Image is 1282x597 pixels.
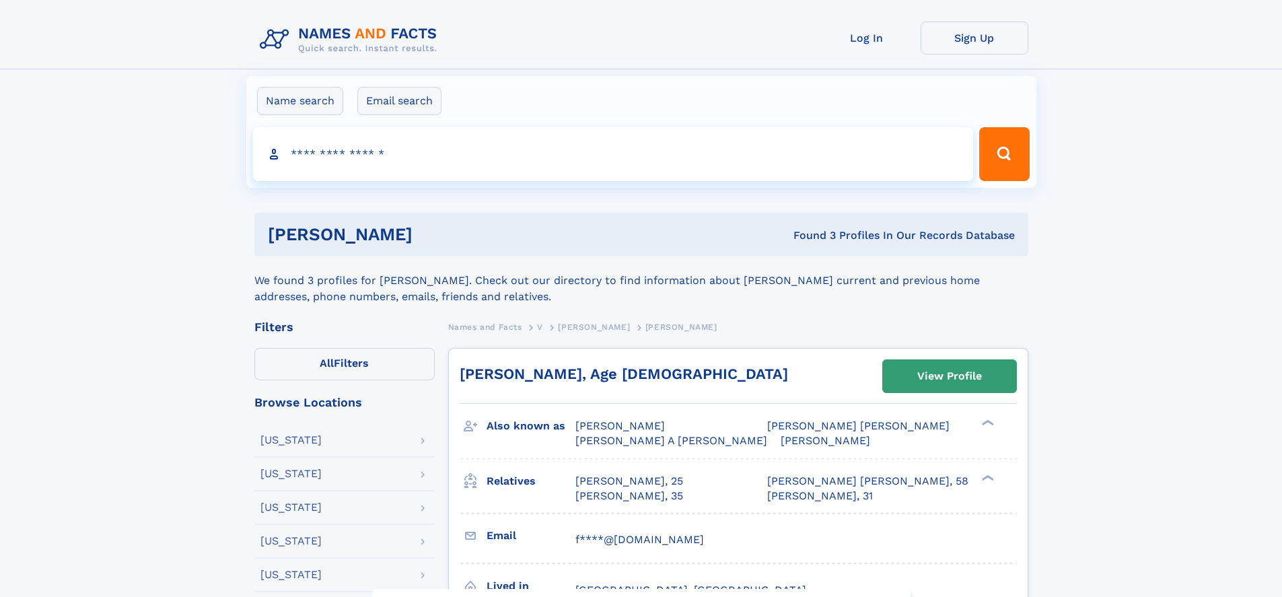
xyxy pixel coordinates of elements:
span: [PERSON_NAME] [PERSON_NAME] [767,419,950,432]
div: [US_STATE] [260,569,322,580]
a: [PERSON_NAME], Age [DEMOGRAPHIC_DATA] [460,365,788,382]
a: Log In [813,22,921,55]
a: [PERSON_NAME], 35 [575,489,683,503]
div: Browse Locations [254,396,435,409]
div: [US_STATE] [260,435,322,446]
span: [PERSON_NAME] A [PERSON_NAME] [575,434,767,447]
div: [US_STATE] [260,502,322,513]
span: [PERSON_NAME] [575,419,665,432]
label: Filters [254,348,435,380]
a: [PERSON_NAME] [558,318,630,335]
div: View Profile [917,361,982,392]
h3: Relatives [487,470,575,493]
div: Filters [254,321,435,333]
span: [PERSON_NAME] [781,434,870,447]
div: ❯ [978,473,995,482]
input: search input [253,127,974,181]
a: View Profile [883,360,1016,392]
span: [PERSON_NAME] [645,322,717,332]
div: [US_STATE] [260,468,322,479]
a: V [537,318,543,335]
span: [PERSON_NAME] [558,322,630,332]
span: [GEOGRAPHIC_DATA], [GEOGRAPHIC_DATA] [575,584,806,596]
label: Email search [357,87,441,115]
span: V [537,322,543,332]
div: Found 3 Profiles In Our Records Database [603,228,1015,243]
a: [PERSON_NAME], 25 [575,474,683,489]
button: Search Button [979,127,1029,181]
h1: [PERSON_NAME] [268,226,603,243]
h3: Email [487,524,575,547]
div: [US_STATE] [260,536,322,547]
img: Logo Names and Facts [254,22,448,58]
a: [PERSON_NAME], 31 [767,489,873,503]
label: Name search [257,87,343,115]
div: ❯ [978,419,995,427]
span: All [320,357,334,370]
div: We found 3 profiles for [PERSON_NAME]. Check out our directory to find information about [PERSON_... [254,256,1028,305]
a: Sign Up [921,22,1028,55]
a: [PERSON_NAME] [PERSON_NAME], 58 [767,474,968,489]
h3: Also known as [487,415,575,437]
a: Names and Facts [448,318,522,335]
